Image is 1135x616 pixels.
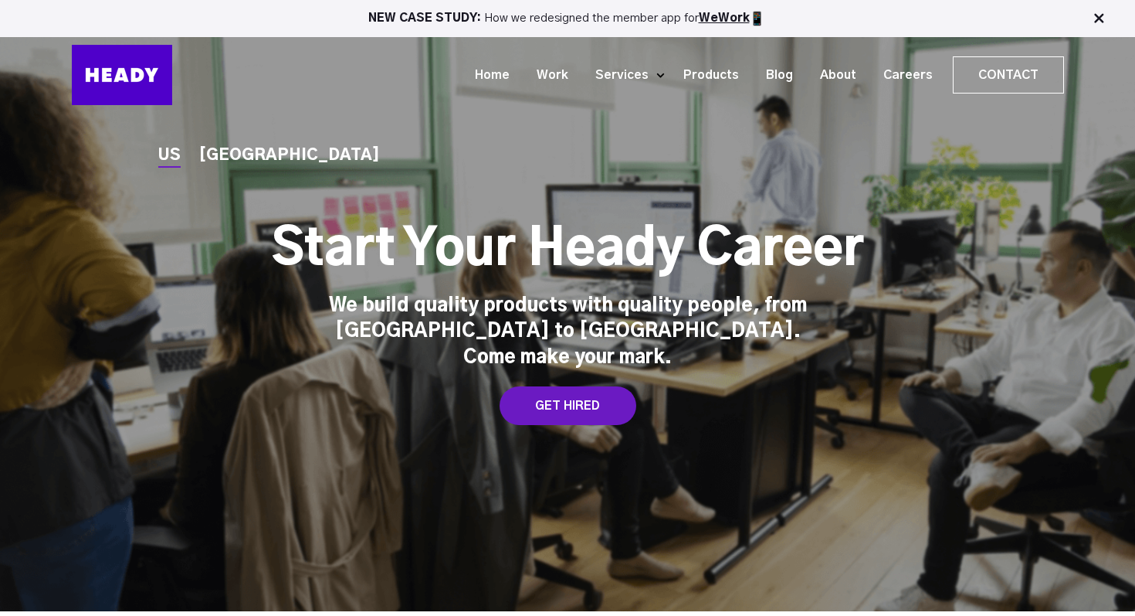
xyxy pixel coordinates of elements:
[158,148,181,164] a: US
[517,61,576,90] a: Work
[699,12,750,24] a: WeWork
[188,56,1064,94] div: Navigation Menu
[664,61,747,90] a: Products
[1091,11,1106,26] img: Close Bar
[456,61,517,90] a: Home
[72,45,172,105] img: Heady_Logo_Web-01 (1)
[801,61,864,90] a: About
[7,11,1128,26] p: How we redesigned the member app for
[272,220,864,281] h1: Start Your Heady Career
[954,57,1063,93] a: Contact
[750,11,765,26] img: app emoji
[747,61,801,90] a: Blog
[368,12,484,24] strong: NEW CASE STUDY:
[500,386,636,425] a: GET HIRED
[328,294,807,372] div: We build quality products with quality people, from [GEOGRAPHIC_DATA] to [GEOGRAPHIC_DATA]. Come ...
[576,61,656,90] a: Services
[864,61,940,90] a: Careers
[199,148,380,164] a: [GEOGRAPHIC_DATA]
